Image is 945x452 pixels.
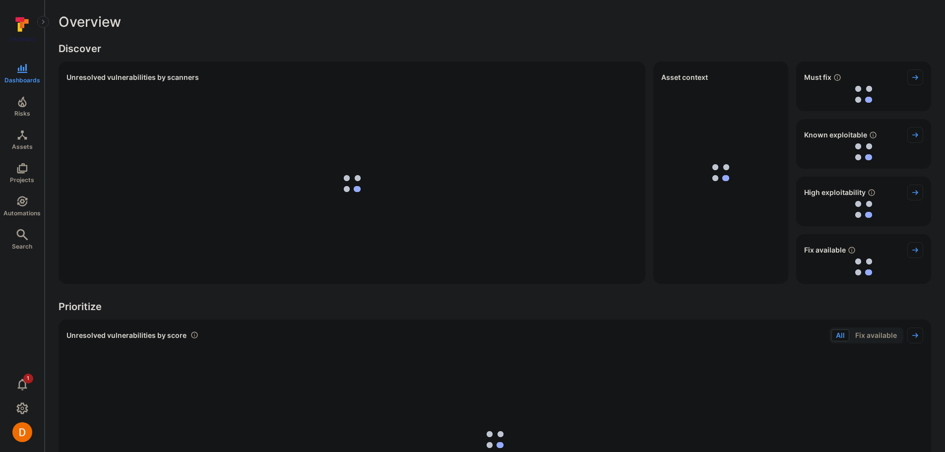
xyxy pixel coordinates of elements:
span: 1 [23,374,33,384]
span: Automations [3,209,41,217]
img: Loading... [855,143,872,160]
button: All [831,329,849,341]
span: Unresolved vulnerabilities by score [66,330,187,340]
button: Fix available [851,329,901,341]
span: Prioritize [59,300,931,314]
span: Overview [59,14,121,30]
span: Dashboards [4,76,40,84]
div: loading spinner [804,143,923,161]
img: Loading... [487,431,504,448]
div: loading spinner [804,200,923,218]
span: Asset context [661,72,708,82]
span: Known exploitable [804,130,867,140]
img: Loading... [855,258,872,275]
div: loading spinner [66,91,637,276]
h2: Unresolved vulnerabilities by scanners [66,72,199,82]
span: Projects [10,176,34,184]
svg: Vulnerabilities with fix available [848,246,856,254]
img: ACg8ocJR4SL2dDJteMcMYbVwfCx8oP2akQ4UXsq0g9X5xu9is7ZT=s96-c [12,422,32,442]
svg: Risk score >=40 , missed SLA [833,73,841,81]
div: loading spinner [804,85,923,103]
span: Discover [59,42,931,56]
span: Fix available [804,245,846,255]
span: Search [12,243,32,250]
span: Must fix [804,72,831,82]
span: Assets [12,143,33,150]
span: High exploitability [804,188,866,197]
img: Loading... [855,86,872,103]
div: Number of vulnerabilities in status 'Open' 'Triaged' and 'In process' grouped by score [190,330,198,340]
svg: Confirmed exploitable by KEV [869,131,877,139]
div: Known exploitable [796,119,931,169]
span: Risks [14,110,30,117]
div: David Chalfin [12,422,32,442]
div: loading spinner [804,258,923,276]
div: Must fix [796,62,931,111]
img: Loading... [344,175,361,192]
div: High exploitability [796,177,931,226]
img: Loading... [855,201,872,218]
button: Expand navigation menu [37,16,49,28]
i: Expand navigation menu [40,18,47,26]
div: Fix available [796,234,931,284]
svg: EPSS score ≥ 0.7 [868,189,876,196]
